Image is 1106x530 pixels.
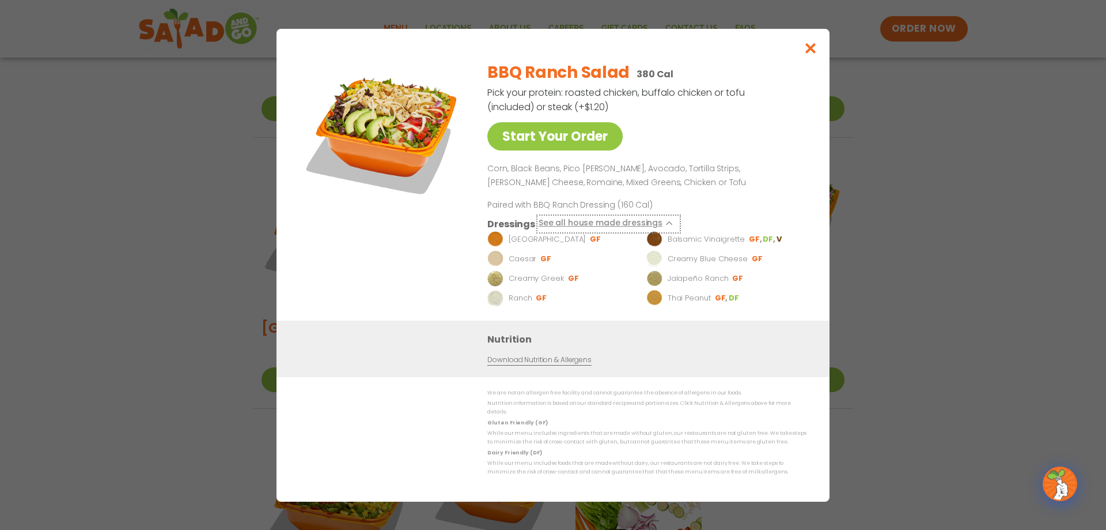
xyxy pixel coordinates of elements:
[777,234,783,244] li: V
[668,233,745,245] p: Balsamic Vinaigrette
[487,216,535,231] h3: Dressings
[509,292,532,303] p: Ranch
[509,272,564,284] p: Creamy Greek
[487,332,812,346] h3: Nutrition
[509,253,536,264] p: Caesar
[509,233,586,245] p: [GEOGRAPHIC_DATA]
[487,198,700,211] p: Paired with BBQ Ranch Dressing (160 Cal)
[729,292,740,303] li: DF
[487,389,806,397] p: We are not an allergen free facility and cannot guarantee the absence of allergens in our foods.
[487,449,541,456] strong: Dairy Friendly (DF)
[590,234,602,244] li: GF
[487,162,802,190] p: Corn, Black Beans, Pico [PERSON_NAME], Avocado, Tortilla Strips, [PERSON_NAME] Cheese, Romaine, M...
[668,272,729,284] p: Jalapeño Ranch
[487,399,806,417] p: Nutrition information is based on our standard recipes and portion sizes. Click Nutrition & Aller...
[752,253,764,264] li: GF
[487,290,503,306] img: Dressing preview image for Ranch
[715,292,729,303] li: GF
[487,231,503,247] img: Dressing preview image for BBQ Ranch
[487,419,547,426] strong: Gluten Friendly (GF)
[302,52,464,213] img: Featured product photo for BBQ Ranch Salad
[487,429,806,447] p: While our menu includes ingredients that are made without gluten, our restaurants are not gluten ...
[540,253,552,264] li: GF
[646,250,662,266] img: Dressing preview image for Creamy Blue Cheese
[536,292,548,303] li: GF
[487,61,630,85] h2: BBQ Ranch Salad
[568,273,580,283] li: GF
[487,250,503,266] img: Dressing preview image for Caesar
[1044,468,1076,500] img: wpChatIcon
[732,273,744,283] li: GF
[749,234,763,244] li: GF
[668,253,748,264] p: Creamy Blue Cheese
[792,29,829,67] button: Close modal
[539,216,679,231] button: See all house made dressings
[637,67,673,81] p: 380 Cal
[487,85,747,114] p: Pick your protein: roasted chicken, buffalo chicken or tofu (included) or steak (+$1.20)
[646,270,662,286] img: Dressing preview image for Jalapeño Ranch
[487,122,623,151] a: Start Your Order
[487,459,806,477] p: While our menu includes foods that are made without dairy, our restaurants are not dairy free. We...
[646,231,662,247] img: Dressing preview image for Balsamic Vinaigrette
[487,270,503,286] img: Dressing preview image for Creamy Greek
[487,354,591,365] a: Download Nutrition & Allergens
[668,292,711,303] p: Thai Peanut
[763,234,776,244] li: DF
[646,290,662,306] img: Dressing preview image for Thai Peanut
